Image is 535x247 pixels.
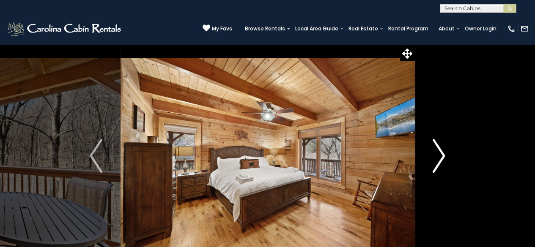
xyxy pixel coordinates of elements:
a: Rental Program [384,23,433,35]
a: Real Estate [344,23,382,35]
a: My Favs [203,24,232,33]
img: phone-regular-white.png [507,24,516,33]
img: mail-regular-white.png [520,24,529,33]
span: My Favs [212,25,232,33]
a: Owner Login [461,23,501,35]
a: About [434,23,459,35]
a: Browse Rentals [241,23,289,35]
img: arrow [433,139,445,173]
a: Local Area Guide [291,23,343,35]
img: arrow [90,139,102,173]
img: White-1-2.png [6,20,123,37]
